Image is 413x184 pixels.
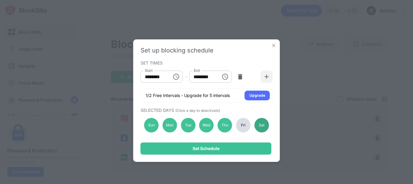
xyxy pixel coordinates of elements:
[249,92,265,99] div: Upgrade
[141,60,271,65] div: SET TIMES
[146,92,230,99] div: 1/2 Free Intervals - Upgrade for 5 intervals
[144,118,159,132] div: Sun
[141,47,273,54] div: Set up blocking schedule
[141,108,271,113] div: SELECTED DAYS
[218,118,232,132] div: Thu
[199,118,214,132] div: Wed
[193,146,220,151] div: Set Schedule
[162,118,177,132] div: Mon
[175,108,220,113] span: (Click a day to deactivate)
[185,73,187,80] div: -
[236,118,251,132] div: Fri
[170,71,182,83] button: Choose time, selected time is 10:00 AM
[254,118,269,132] div: Sat
[193,68,200,73] label: End
[271,42,277,49] img: x-button.svg
[181,118,195,132] div: Tue
[219,71,231,83] button: Choose time, selected time is 1:00 PM
[145,68,153,73] label: Start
